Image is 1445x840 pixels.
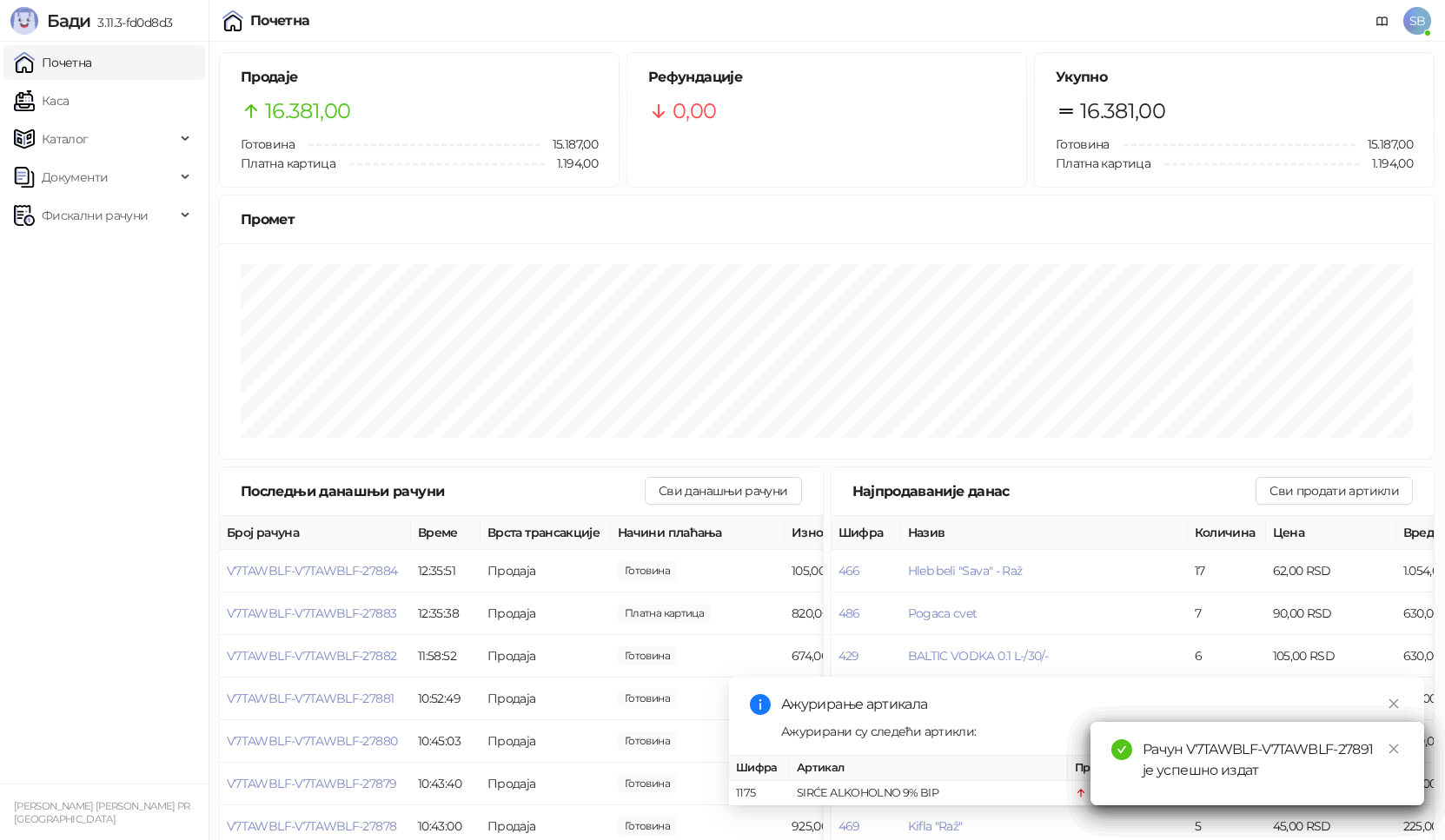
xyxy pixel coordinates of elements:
[618,561,677,580] span: 105,00
[227,605,396,621] button: V7TAWBLF-V7TAWBLF-27883
[1143,739,1403,781] div: Рачун V7TAWBLF-V7TAWBLF-27891 је успешно издат
[1256,477,1413,505] button: Сви продати артикли
[227,733,397,749] button: V7TAWBLF-V7TAWBLF-27880
[411,720,481,763] td: 10:45:03
[611,516,785,550] th: Начини плаћања
[1403,7,1431,35] span: SB
[673,95,716,128] span: 0,00
[481,635,611,678] td: Продаја
[250,14,310,28] div: Почетна
[618,774,677,793] span: 268,00
[411,516,481,550] th: Време
[832,516,901,550] th: Шифра
[1356,135,1413,154] span: 15.187,00
[227,563,397,579] button: V7TAWBLF-V7TAWBLF-27884
[908,563,1023,579] button: Hleb beli "Sava" - Raž
[618,817,677,836] span: 925,00
[838,818,860,834] button: 469
[227,691,394,706] button: V7TAWBLF-V7TAWBLF-27881
[1388,743,1400,755] span: close
[618,731,677,751] span: 186,00
[1266,516,1396,550] th: Цена
[481,592,611,635] td: Продаја
[648,67,1005,88] h5: Рефундације
[729,781,790,806] td: 1175
[838,563,860,579] button: 466
[1188,516,1266,550] th: Количина
[1384,694,1403,713] a: Close
[1360,154,1413,173] span: 1.194,00
[908,818,963,834] button: Kifla "Raž"
[241,208,1413,230] div: Промет
[90,15,172,30] span: 3.11.3-fd0d8d3
[781,694,1403,715] div: Ажурирање артикала
[1056,67,1413,88] h5: Укупно
[481,516,611,550] th: Врста трансакције
[785,592,915,635] td: 820,00 RSD
[411,550,481,592] td: 12:35:51
[1266,592,1396,635] td: 90,00 RSD
[14,83,69,118] a: Каса
[545,154,598,173] span: 1.194,00
[785,635,915,678] td: 674,00 RSD
[42,160,108,195] span: Документи
[42,198,148,233] span: Фискални рачуни
[1369,7,1396,35] a: Документација
[481,678,611,720] td: Продаја
[838,605,860,621] button: 486
[47,10,90,31] span: Бади
[14,45,92,80] a: Почетна
[901,516,1188,550] th: Назив
[540,135,598,154] span: 15.187,00
[908,605,978,621] span: Pogaca cvet
[227,776,396,791] button: V7TAWBLF-V7TAWBLF-27879
[227,648,396,664] button: V7TAWBLF-V7TAWBLF-27882
[411,635,481,678] td: 11:58:52
[838,648,859,664] button: 429
[1068,756,1198,781] th: Промена
[411,592,481,635] td: 12:35:38
[785,516,915,550] th: Износ
[1384,739,1403,758] a: Close
[790,756,1068,781] th: Артикал
[42,122,89,156] span: Каталог
[1188,592,1266,635] td: 7
[1080,95,1165,128] span: 16.381,00
[1056,155,1150,171] span: Платна картица
[241,136,295,152] span: Готовина
[1056,136,1110,152] span: Готовина
[1266,635,1396,678] td: 105,00 RSD
[265,95,350,128] span: 16.381,00
[241,480,645,502] div: Последњи данашњи рачуни
[1111,739,1132,760] span: check-circle
[481,720,611,763] td: Продаја
[790,781,1068,806] td: SIRĆE ALKOHOLNO 9% BIP
[908,648,1049,664] button: BALTIC VODKA 0.1 L-/30/-
[1188,635,1266,678] td: 6
[220,516,411,550] th: Број рачуна
[785,550,915,592] td: 105,00 RSD
[411,678,481,720] td: 10:52:49
[14,800,190,825] small: [PERSON_NAME] [PERSON_NAME] PR [GEOGRAPHIC_DATA]
[241,67,598,88] h5: Продаје
[729,756,790,781] th: Шифра
[618,689,677,708] span: 745,00
[645,477,801,505] button: Сви данашњи рачуни
[10,7,38,35] img: Logo
[411,763,481,805] td: 10:43:40
[481,550,611,592] td: Продаја
[227,818,396,834] button: V7TAWBLF-V7TAWBLF-27878
[852,480,1256,502] div: Најпродаваније данас
[618,646,677,665] span: 674,00
[1188,550,1266,592] td: 17
[481,763,611,805] td: Продаја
